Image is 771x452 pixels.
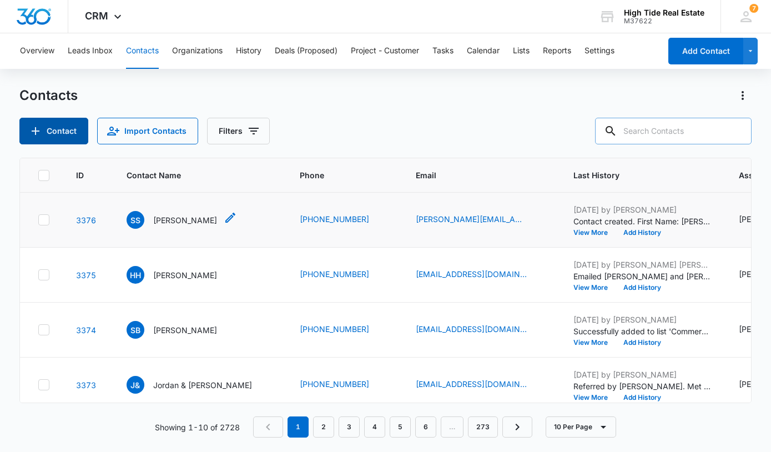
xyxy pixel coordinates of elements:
div: account name [624,8,704,17]
a: [PHONE_NUMBER] [300,268,369,280]
p: [DATE] by [PERSON_NAME] [573,369,712,380]
button: Organizations [172,33,223,69]
div: notifications count [749,4,758,13]
div: Phone - (831) 818-4927 - Select to Edit Field [300,213,389,227]
span: ID [76,169,84,181]
div: account id [624,17,704,25]
nav: Pagination [253,416,532,438]
a: Page 273 [468,416,498,438]
button: Add History [616,339,669,346]
button: Settings [584,33,614,69]
a: Page 4 [364,416,385,438]
span: CRM [85,10,108,22]
span: Contact Name [127,169,257,181]
div: Email - jordan@pacificcoastinjurylawyer.com - Select to Edit Field [416,378,547,391]
p: Emailed [PERSON_NAME] and [PERSON_NAME]. Has a combination of commercial/residential portfolio (i... [573,270,712,282]
button: Add Contact [668,38,743,64]
button: View More [573,394,616,401]
button: Deals (Proposed) [275,33,337,69]
a: Page 5 [390,416,411,438]
input: Search Contacts [595,118,752,144]
p: Jordan & [PERSON_NAME] [153,379,252,391]
div: Phone - (831) 706-1563 - Select to Edit Field [300,378,389,391]
span: Phone [300,169,373,181]
a: [PHONE_NUMBER] [300,323,369,335]
div: Email - sigrid.snitzer@gmail.com - Select to Edit Field [416,213,547,227]
p: Referred by [PERSON_NAME]. Met with [PERSON_NAME] for video chat 9/23 and sent pma 9/24. They are... [573,380,712,392]
span: Last History [573,169,696,181]
p: [DATE] by [PERSON_NAME] [PERSON_NAME] [573,259,712,270]
div: Email - henryhorowitz00@gmail.com - Select to Edit Field [416,268,547,282]
p: Showing 1-10 of 2728 [155,421,240,433]
button: History [236,33,261,69]
div: Phone - (818) 793-9563 - Select to Edit Field [300,268,389,282]
span: SB [127,321,144,339]
a: Navigate to contact details page for Henry Horowitz [76,270,96,280]
a: [EMAIL_ADDRESS][DOMAIN_NAME] [416,323,527,335]
span: SS [127,211,144,229]
button: Import Contacts [97,118,198,144]
span: J& [127,376,144,394]
button: Add History [616,229,669,236]
div: Email - sarahbriggsdesign@gmail.com - Select to Edit Field [416,323,547,337]
button: Project - Customer [351,33,419,69]
span: Email [416,169,531,181]
div: Phone - (831) 332-5369 - Select to Edit Field [300,323,389,337]
button: Lists [513,33,530,69]
a: [PHONE_NUMBER] [300,378,369,390]
button: 10 Per Page [546,416,616,438]
button: Actions [734,87,752,104]
a: Navigate to contact details page for Jordan & Kami Johnson [76,380,96,390]
div: Contact Name - Sarah Briggs - Select to Edit Field [127,321,237,339]
div: Contact Name - Henry Horowitz - Select to Edit Field [127,266,237,284]
button: Tasks [432,33,453,69]
p: [PERSON_NAME] [153,214,217,226]
button: View More [573,229,616,236]
p: Contact created. First Name: [PERSON_NAME] Last Name: [PERSON_NAME] Phone: [PHONE_NUMBER] Email: ... [573,215,712,227]
button: Calendar [467,33,500,69]
button: Add History [616,284,669,291]
a: Page 2 [313,416,334,438]
p: Successfully added to list 'Commercial Leasing Prospects '. [573,325,712,337]
p: [PERSON_NAME] [153,324,217,336]
button: Reports [543,33,571,69]
p: [DATE] by [PERSON_NAME] [573,314,712,325]
p: [DATE] by [PERSON_NAME] [573,204,712,215]
button: Filters [207,118,270,144]
span: 7 [749,4,758,13]
a: Navigate to contact details page for Sarah Briggs [76,325,96,335]
a: [EMAIL_ADDRESS][DOMAIN_NAME] [416,378,527,390]
p: [PERSON_NAME] [153,269,217,281]
button: View More [573,339,616,346]
a: Page 3 [339,416,360,438]
a: Navigate to contact details page for Sigrid Snitzer [76,215,96,225]
em: 1 [288,416,309,438]
div: Contact Name - Jordan & Kami Johnson - Select to Edit Field [127,376,272,394]
a: [PHONE_NUMBER] [300,213,369,225]
button: Overview [20,33,54,69]
a: Page 6 [415,416,436,438]
span: HH [127,266,144,284]
button: Contacts [126,33,159,69]
a: [PERSON_NAME][EMAIL_ADDRESS][PERSON_NAME][DOMAIN_NAME] [416,213,527,225]
button: Leads Inbox [68,33,113,69]
a: Next Page [502,416,532,438]
div: Contact Name - Sigrid Snitzer - Select to Edit Field [127,211,237,229]
button: View More [573,284,616,291]
a: [EMAIL_ADDRESS][DOMAIN_NAME] [416,268,527,280]
button: Add Contact [19,118,88,144]
h1: Contacts [19,87,78,104]
button: Add History [616,394,669,401]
